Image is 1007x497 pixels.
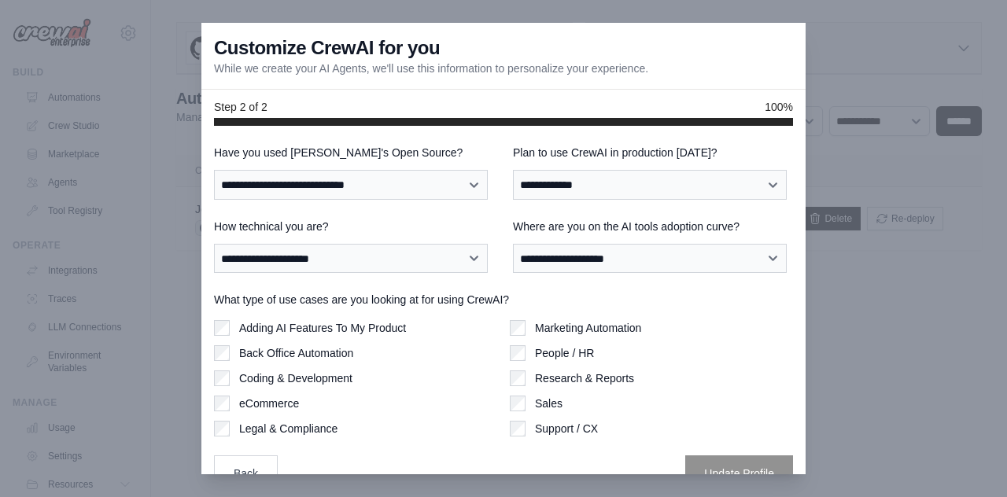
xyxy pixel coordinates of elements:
[239,370,352,386] label: Coding & Development
[928,422,1007,497] iframe: Chat Widget
[535,370,634,386] label: Research & Reports
[535,320,641,336] label: Marketing Automation
[214,61,648,76] p: While we create your AI Agents, we'll use this information to personalize your experience.
[535,421,598,436] label: Support / CX
[239,320,406,336] label: Adding AI Features To My Product
[535,345,594,361] label: People / HR
[214,99,267,115] span: Step 2 of 2
[535,396,563,411] label: Sales
[214,219,494,234] label: How technical you are?
[214,292,793,307] label: What type of use cases are you looking at for using CrewAI?
[214,145,494,160] label: Have you used [PERSON_NAME]'s Open Source?
[765,99,793,115] span: 100%
[239,421,338,436] label: Legal & Compliance
[214,455,278,491] button: Back
[214,35,440,61] h3: Customize CrewAI for you
[239,396,299,411] label: eCommerce
[685,455,793,491] button: Update Profile
[513,219,793,234] label: Where are you on the AI tools adoption curve?
[239,345,353,361] label: Back Office Automation
[513,145,793,160] label: Plan to use CrewAI in production [DATE]?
